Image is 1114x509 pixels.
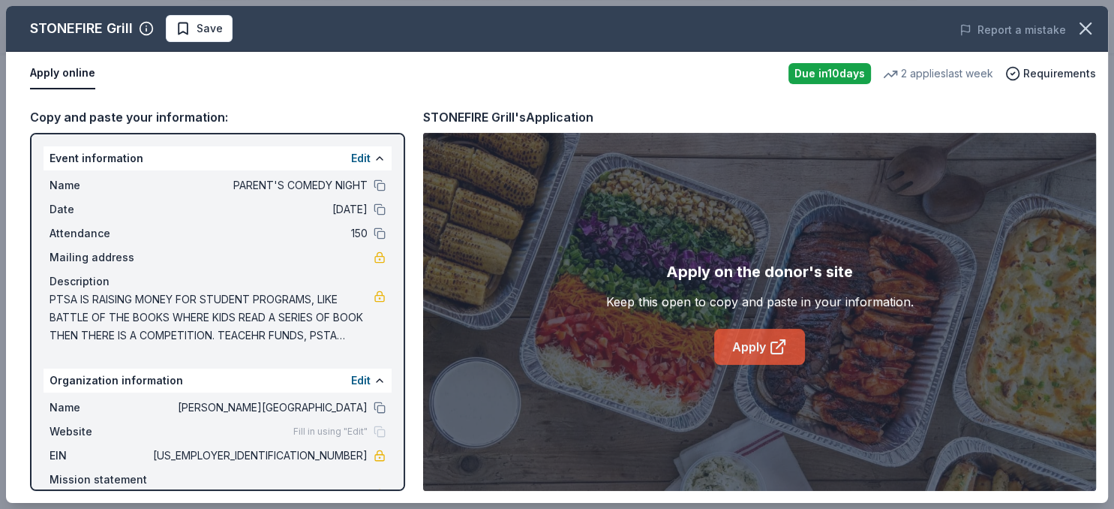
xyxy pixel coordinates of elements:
span: PARENT'S COMEDY NIGHT [150,176,368,194]
div: Mission statement [50,471,386,489]
button: Edit [351,372,371,390]
div: STONEFIRE Grill [30,17,133,41]
div: Description [50,273,386,291]
a: Apply [714,329,805,365]
div: Organization information [44,369,392,393]
button: Save [166,15,233,42]
span: EIN [50,447,150,465]
div: STONEFIRE Grill's Application [423,107,593,127]
div: Event information [44,146,392,170]
span: Mailing address [50,248,150,267]
div: Due in 10 days [788,63,871,84]
span: [US_EMPLOYER_IDENTIFICATION_NUMBER] [150,447,368,465]
span: Requirements [1023,65,1096,83]
span: [DATE] [150,200,368,218]
button: Edit [351,149,371,167]
button: Apply online [30,58,95,89]
span: Attendance [50,224,150,242]
div: 2 applies last week [883,65,993,83]
span: Name [50,399,150,417]
span: Name [50,176,150,194]
span: Website [50,423,150,441]
span: 150 [150,224,368,242]
button: Requirements [1005,65,1096,83]
button: Report a mistake [959,21,1066,39]
div: Apply on the donor's site [666,260,853,284]
span: Fill in using "Edit" [293,426,368,438]
span: [PERSON_NAME][GEOGRAPHIC_DATA] [150,399,368,417]
span: Date [50,200,150,218]
div: Keep this open to copy and paste in your information. [606,293,914,311]
span: Save [197,20,223,38]
div: Copy and paste your information: [30,107,405,127]
span: PTSA IS RAISING MONEY FOR STUDENT PROGRAMS, LIKE BATTLE OF THE BOOKS WHERE KIDS READ A SERIES OF ... [50,291,374,345]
